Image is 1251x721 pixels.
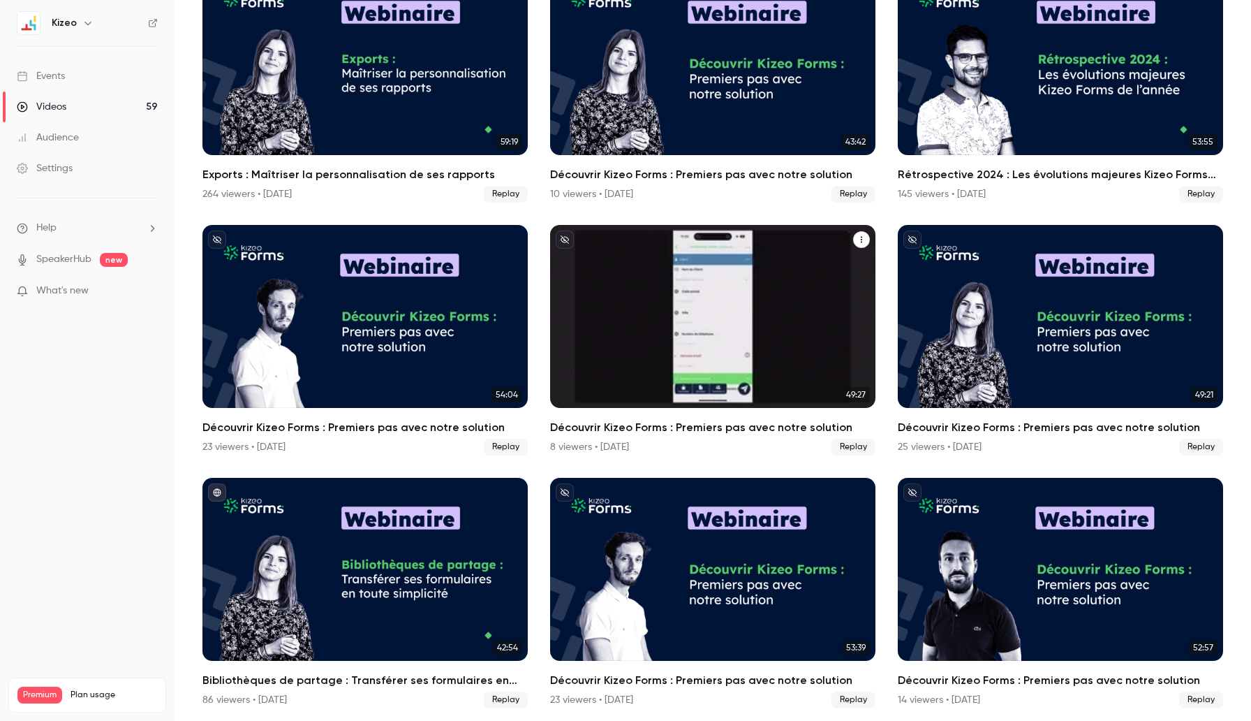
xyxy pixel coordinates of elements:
div: Events [17,69,65,83]
h2: Découvrir Kizeo Forms : Premiers pas avec notre solution [898,419,1223,436]
span: 54:04 [491,387,522,402]
button: unpublished [903,483,921,502]
li: help-dropdown-opener [17,221,158,235]
li: Découvrir Kizeo Forms : Premiers pas avec notre solution [898,225,1223,456]
a: 54:04Découvrir Kizeo Forms : Premiers pas avec notre solution23 viewers • [DATE]Replay [202,225,528,456]
span: 49:27 [842,387,870,402]
span: Replay [484,692,528,708]
span: Replay [831,186,875,203]
div: Videos [17,100,66,114]
div: 25 viewers • [DATE] [898,440,982,454]
span: Replay [831,692,875,708]
span: Plan usage [71,690,157,701]
button: unpublished [208,231,226,249]
span: 53:39 [842,640,870,655]
div: 23 viewers • [DATE] [202,440,286,454]
li: Bibliothèques de partage : Transférer ses formulaires en toute simplicité [202,478,528,708]
div: Settings [17,161,73,175]
span: 53:55 [1188,134,1217,150]
h2: Bibliothèques de partage : Transférer ses formulaires en toute simplicité [202,672,528,689]
li: Découvrir Kizeo Forms : Premiers pas avec notre solution [550,225,875,456]
iframe: Noticeable Trigger [141,285,158,298]
img: Kizeo [17,12,40,34]
span: 49:21 [1191,387,1217,402]
span: What's new [36,284,89,298]
span: Replay [831,439,875,456]
span: Replay [1179,692,1223,708]
h2: Exports : Maîtriser la personnalisation de ses rapports [202,166,528,183]
h2: Découvrir Kizeo Forms : Premiers pas avec notre solution [550,166,875,183]
span: Premium [17,687,62,704]
div: 23 viewers • [DATE] [550,693,633,707]
h2: Découvrir Kizeo Forms : Premiers pas avec notre solution [202,419,528,436]
div: 86 viewers • [DATE] [202,693,287,707]
button: published [208,483,226,502]
span: Help [36,221,57,235]
span: Replay [1179,439,1223,456]
span: Replay [484,186,528,203]
div: 10 viewers • [DATE] [550,187,633,201]
div: 264 viewers • [DATE] [202,187,292,201]
li: Découvrir Kizeo Forms : Premiers pas avec notre solution [202,225,528,456]
div: 145 viewers • [DATE] [898,187,986,201]
h2: Rétrospective 2024 : Les évolutions majeures Kizeo Forms de l’année [898,166,1223,183]
h2: Découvrir Kizeo Forms : Premiers pas avec notre solution [550,672,875,689]
a: 52:57Découvrir Kizeo Forms : Premiers pas avec notre solution14 viewers • [DATE]Replay [898,478,1223,708]
span: 59:19 [496,134,522,150]
a: 53:39Découvrir Kizeo Forms : Premiers pas avec notre solution23 viewers • [DATE]Replay [550,478,875,708]
div: 8 viewers • [DATE] [550,440,629,454]
span: 43:42 [841,134,870,150]
span: new [100,253,128,267]
h2: Découvrir Kizeo Forms : Premiers pas avec notre solution [898,672,1223,689]
li: Découvrir Kizeo Forms : Premiers pas avec notre solution [898,478,1223,708]
h6: Kizeo [52,16,77,30]
a: 49:21Découvrir Kizeo Forms : Premiers pas avec notre solution25 viewers • [DATE]Replay [898,225,1223,456]
button: unpublished [556,483,574,502]
button: unpublished [903,231,921,249]
div: 14 viewers • [DATE] [898,693,980,707]
span: Replay [484,439,528,456]
span: 52:57 [1189,640,1217,655]
a: 42:54Bibliothèques de partage : Transférer ses formulaires en toute simplicité86 viewers • [DATE]... [202,478,528,708]
span: Replay [1179,186,1223,203]
span: 42:54 [493,640,522,655]
div: Audience [17,131,79,145]
li: Découvrir Kizeo Forms : Premiers pas avec notre solution [550,478,875,708]
button: unpublished [556,231,574,249]
a: SpeakerHub [36,252,91,267]
a: 49:27Découvrir Kizeo Forms : Premiers pas avec notre solution8 viewers • [DATE]Replay [550,225,875,456]
h2: Découvrir Kizeo Forms : Premiers pas avec notre solution [550,419,875,436]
